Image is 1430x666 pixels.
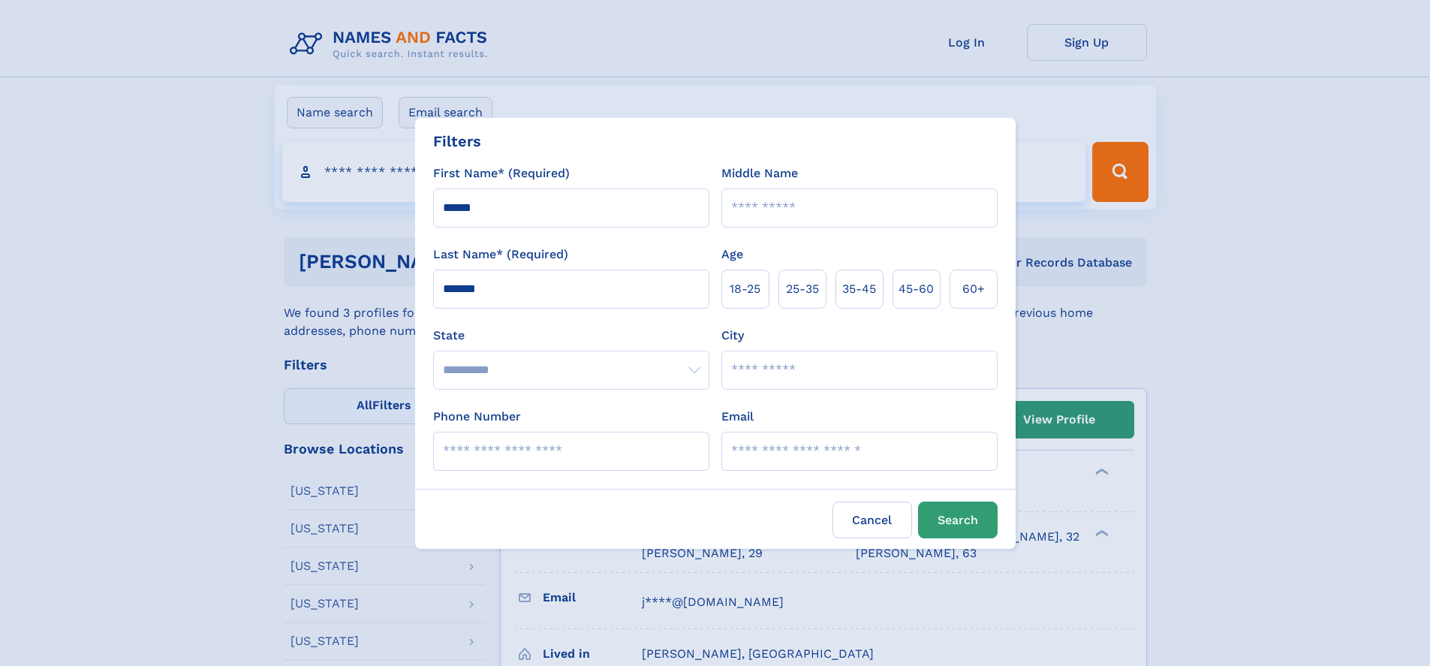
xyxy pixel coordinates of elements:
label: Middle Name [721,164,798,182]
label: City [721,327,744,345]
span: 18‑25 [730,280,760,298]
label: Cancel [832,502,912,538]
label: First Name* (Required) [433,164,570,182]
label: Phone Number [433,408,521,426]
span: 25‑35 [786,280,819,298]
button: Search [918,502,998,538]
label: Age [721,246,743,264]
label: State [433,327,709,345]
label: Last Name* (Required) [433,246,568,264]
span: 35‑45 [842,280,876,298]
div: Filters [433,130,481,152]
span: 60+ [962,280,985,298]
label: Email [721,408,754,426]
span: 45‑60 [899,280,934,298]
